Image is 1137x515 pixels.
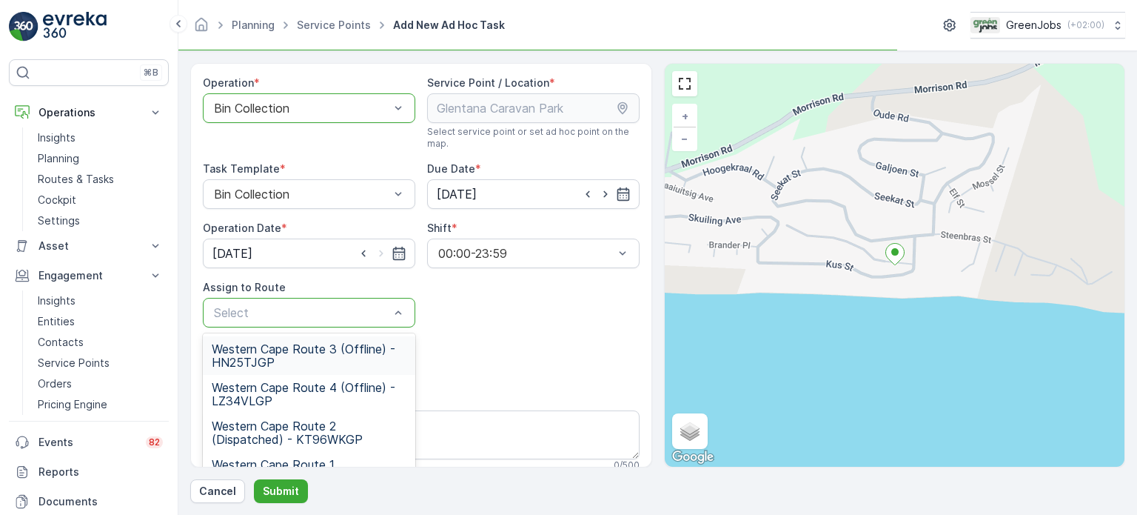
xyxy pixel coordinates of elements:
span: Western Cape Route 3 (Offline) - HN25TJGP [212,342,406,369]
p: 0 / 500 [614,459,640,471]
a: Entities [32,311,169,332]
p: 82 [149,436,160,448]
a: Routes & Tasks [32,169,169,190]
p: Insights [38,293,76,308]
p: GreenJobs [1006,18,1061,33]
a: View Fullscreen [674,73,696,95]
p: Insights [38,130,76,145]
span: Western Cape Route 4 (Offline) - LZ34VLGP [212,381,406,408]
img: logo [9,12,38,41]
p: Select [214,304,389,322]
label: Operation Date [203,222,281,234]
p: Service Points [38,356,110,371]
label: Shift [427,222,452,234]
img: Google [668,448,717,467]
p: ⌘B [144,67,158,79]
a: Settings [32,210,169,231]
label: Task Template [203,162,280,175]
p: Operations [38,105,139,120]
p: Entities [38,314,75,329]
label: Due Date [427,162,475,175]
button: Cancel [190,479,245,503]
a: Layers [674,415,706,448]
a: Homepage [193,22,209,35]
p: Orders [38,376,72,391]
span: Add New Ad Hoc Task [390,18,508,33]
a: Service Points [32,353,169,373]
span: − [681,132,688,144]
span: + [682,110,688,122]
button: Engagement [9,261,169,290]
p: Cockpit [38,193,76,207]
p: ( +02:00 ) [1067,19,1104,31]
img: logo_light-DOdMpM7g.png [43,12,107,41]
p: Contacts [38,335,84,350]
p: Documents [38,494,163,509]
p: Planning [38,151,79,166]
span: Western Cape Route 1 (Dispatched) - JC56NFGP [212,458,406,485]
a: Planning [32,148,169,169]
p: Settings [38,213,80,228]
input: Glentana Caravan Park [427,93,640,123]
label: Assign to Route [203,281,286,293]
p: Routes & Tasks [38,172,114,187]
p: Events [38,435,137,450]
a: Pricing Engine [32,394,169,415]
button: GreenJobs(+02:00) [970,12,1125,39]
a: Service Points [297,19,371,31]
a: Reports [9,457,169,487]
a: Open this area in Google Maps (opens a new window) [668,448,717,467]
a: Orders [32,373,169,394]
label: Operation [203,76,254,89]
p: Reports [38,465,163,479]
p: Asset [38,239,139,253]
button: Submit [254,479,308,503]
p: Pricing Engine [38,397,107,412]
p: Submit [263,484,299,499]
a: Zoom In [674,105,696,127]
a: Insights [32,127,169,148]
input: dd/mm/yyyy [203,239,415,268]
input: dd/mm/yyyy [427,179,640,209]
p: Engagement [38,268,139,283]
img: Green_Jobs_Logo.png [970,17,1000,33]
label: Service Point / Location [427,76,549,89]
a: Cockpit [32,190,169,210]
a: Contacts [32,332,169,353]
span: Western Cape Route 2 (Dispatched) - KT96WKGP [212,419,406,446]
button: Asset [9,231,169,261]
button: Operations [9,98,169,127]
p: Cancel [199,484,236,499]
a: Planning [232,19,275,31]
a: Insights [32,290,169,311]
a: Events82 [9,428,169,457]
a: Zoom Out [674,127,696,150]
span: Select service point or set ad hoc point on the map. [427,126,640,150]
